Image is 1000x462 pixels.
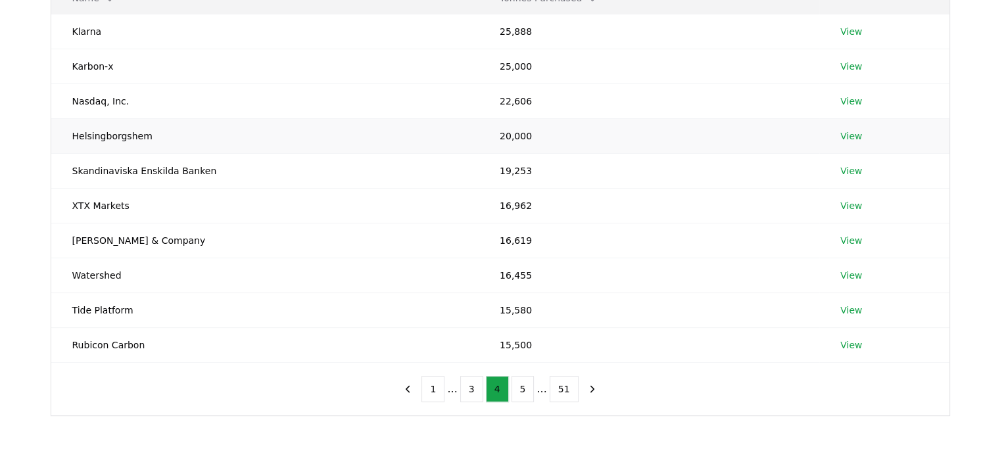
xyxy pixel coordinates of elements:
a: View [840,25,862,38]
a: View [840,234,862,247]
a: View [840,60,862,73]
button: 4 [486,376,509,402]
td: XTX Markets [51,188,479,223]
td: Skandinaviska Enskilda Banken [51,153,479,188]
button: 1 [421,376,444,402]
a: View [840,199,862,212]
td: Karbon-x [51,49,479,83]
button: previous page [396,376,419,402]
a: View [840,338,862,352]
a: View [840,95,862,108]
td: 22,606 [479,83,819,118]
a: View [840,129,862,143]
td: Rubicon Carbon [51,327,479,362]
a: View [840,304,862,317]
button: next page [581,376,604,402]
li: ... [447,381,457,397]
td: Helsingborgshem [51,118,479,153]
td: 16,962 [479,188,819,223]
td: 16,455 [479,258,819,292]
td: Tide Platform [51,292,479,327]
td: [PERSON_NAME] & Company [51,223,479,258]
td: 16,619 [479,223,819,258]
td: Nasdaq, Inc. [51,83,479,118]
td: Klarna [51,14,479,49]
td: 20,000 [479,118,819,153]
td: 15,500 [479,327,819,362]
a: View [840,164,862,177]
button: 5 [512,376,535,402]
li: ... [536,381,546,397]
td: 15,580 [479,292,819,327]
button: 3 [460,376,483,402]
button: 51 [550,376,579,402]
a: View [840,269,862,282]
td: 25,888 [479,14,819,49]
td: 19,253 [479,153,819,188]
td: Watershed [51,258,479,292]
td: 25,000 [479,49,819,83]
